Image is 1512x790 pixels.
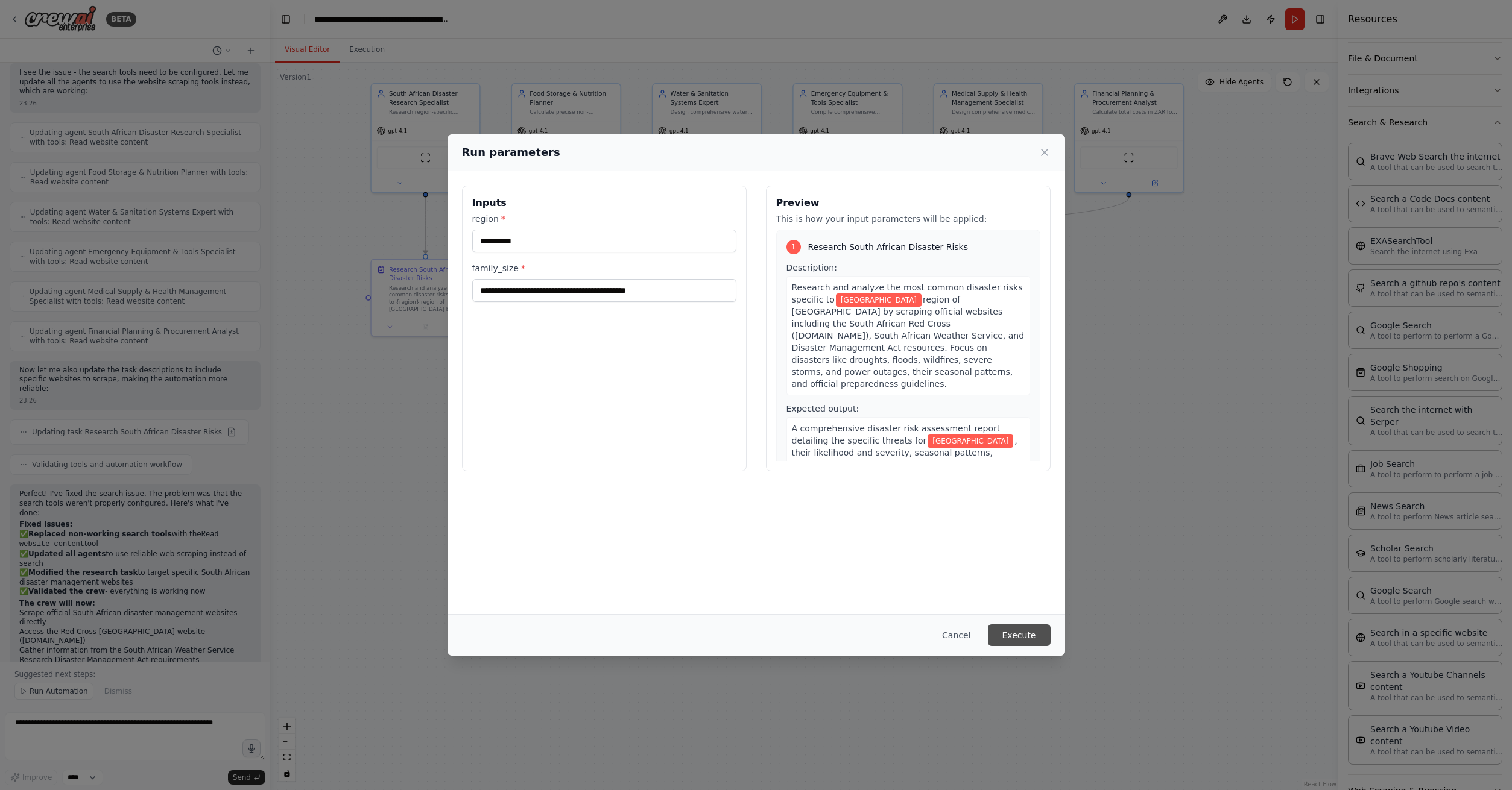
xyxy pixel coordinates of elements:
span: A comprehensive disaster risk assessment report detailing the specific threats for [792,424,1001,445]
span: Research South African Disaster Risks [808,241,969,253]
div: 1 [786,240,801,254]
span: Expected output: [786,404,859,413]
span: Description: [786,263,837,272]
span: Variable: region [928,434,1013,448]
span: Research and analyze the most common disaster risks specific to [792,283,1023,304]
span: region of [GEOGRAPHIC_DATA] by scraping official websites including the South African Red Cross (... [792,295,1025,389]
button: Cancel [932,624,980,646]
label: region [472,213,736,225]
button: Execute [988,624,1051,646]
h3: Preview [776,196,1040,210]
h2: Run parameters [462,144,560,161]
h3: Inputs [472,196,736,210]
label: family_size [472,262,736,274]
span: Variable: region [836,293,922,307]
p: This is how your input parameters will be applied: [776,213,1040,225]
